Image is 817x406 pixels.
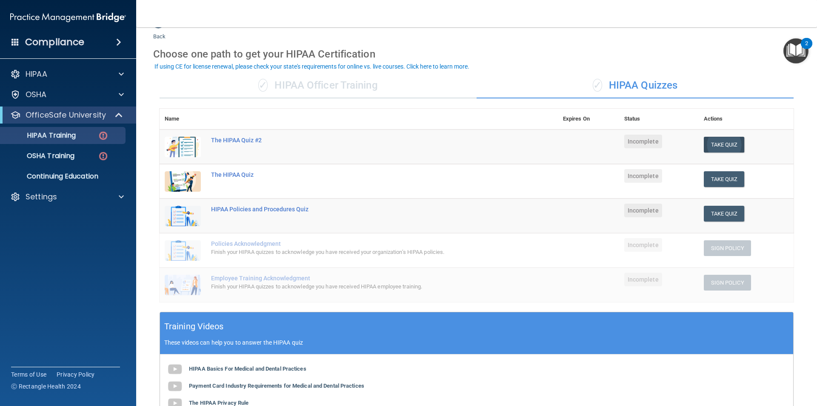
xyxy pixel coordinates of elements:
[26,69,47,79] p: HIPAA
[189,383,364,389] b: Payment Card Industry Requirements for Medical and Dental Practices
[211,171,515,178] div: The HIPAA Quiz
[189,366,306,372] b: HIPAA Basics For Medical and Dental Practices
[154,63,469,69] div: If using CE for license renewal, please check your state's requirements for online vs. live cours...
[10,89,124,100] a: OSHA
[153,23,166,40] a: Back
[189,400,249,406] b: The HIPAA Privacy Rule
[26,89,47,100] p: OSHA
[805,43,808,55] div: 2
[6,172,122,181] p: Continuing Education
[704,171,745,187] button: Take Quiz
[26,110,106,120] p: OfficeSafe University
[211,240,515,247] div: Policies Acknowledgment
[477,73,794,98] div: HIPAA Quizzes
[624,273,662,286] span: Incomplete
[98,151,109,161] img: danger-circle.6113f641.png
[10,110,123,120] a: OfficeSafe University
[558,109,619,130] th: Expires On
[166,361,183,378] img: gray_youtube_icon.38fcd6cc.png
[624,169,662,183] span: Incomplete
[211,206,515,213] div: HIPAA Policies and Procedures Quiz
[783,38,808,63] button: Open Resource Center, 2 new notifications
[593,79,602,92] span: ✓
[6,131,76,140] p: HIPAA Training
[704,137,745,153] button: Take Quiz
[211,247,515,257] div: Finish your HIPAA quizzes to acknowledge you have received your organization’s HIPAA policies.
[160,109,206,130] th: Name
[164,319,224,334] h5: Training Videos
[26,192,57,202] p: Settings
[10,9,126,26] img: PMB logo
[153,62,471,71] button: If using CE for license renewal, please check your state's requirements for online vs. live cours...
[704,240,751,256] button: Sign Policy
[10,192,124,202] a: Settings
[11,382,81,391] span: Ⓒ Rectangle Health 2024
[6,152,74,160] p: OSHA Training
[160,73,477,98] div: HIPAA Officer Training
[153,42,800,66] div: Choose one path to get your HIPAA Certification
[211,275,515,282] div: Employee Training Acknowledgment
[166,378,183,395] img: gray_youtube_icon.38fcd6cc.png
[704,206,745,222] button: Take Quiz
[98,130,109,141] img: danger-circle.6113f641.png
[624,204,662,217] span: Incomplete
[164,339,789,346] p: These videos can help you to answer the HIPAA quiz
[57,370,95,379] a: Privacy Policy
[25,36,84,48] h4: Compliance
[619,109,699,130] th: Status
[211,282,515,292] div: Finish your HIPAA quizzes to acknowledge you have received HIPAA employee training.
[10,69,124,79] a: HIPAA
[11,370,46,379] a: Terms of Use
[704,275,751,291] button: Sign Policy
[699,109,794,130] th: Actions
[624,238,662,252] span: Incomplete
[624,135,662,148] span: Incomplete
[258,79,268,92] span: ✓
[211,137,515,144] div: The HIPAA Quiz #2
